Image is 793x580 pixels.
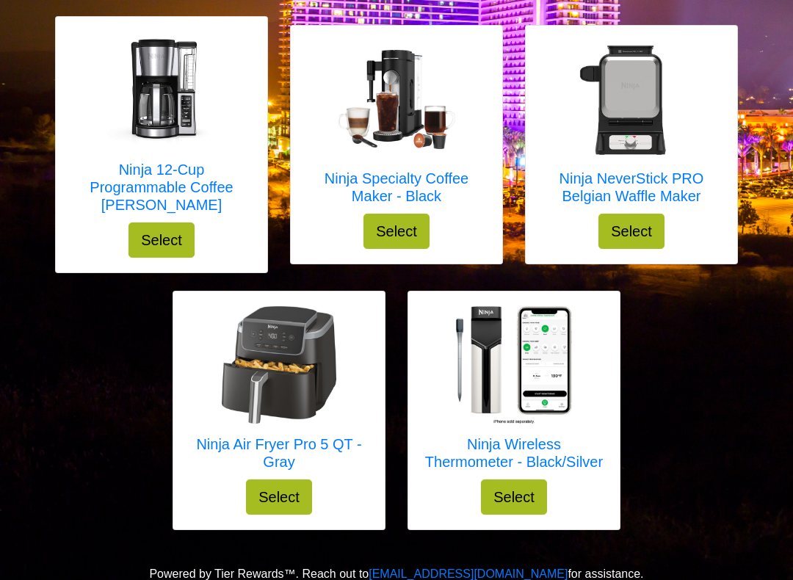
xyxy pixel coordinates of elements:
[540,170,723,205] h5: Ninja NeverStick PRO Belgian Waffle Maker
[598,214,665,249] button: Select
[149,568,643,580] span: Powered by Tier Rewards™. Reach out to for assistance.
[338,50,455,150] img: Ninja Specialty Coffee Maker - Black
[220,306,338,424] img: Ninja Air Fryer Pro 5 QT - Gray
[455,306,573,424] img: Ninja Wireless Thermometer - Black/Silver
[423,306,605,479] a: Ninja Wireless Thermometer - Black/Silver Ninja Wireless Thermometer - Black/Silver
[188,435,370,471] h5: Ninja Air Fryer Pro 5 QT - Gray
[305,40,488,214] a: Ninja Specialty Coffee Maker - Black Ninja Specialty Coffee Maker - Black
[70,161,253,214] h5: Ninja 12-Cup Programmable Coffee [PERSON_NAME]
[70,32,253,222] a: Ninja 12-Cup Programmable Coffee Brewer Ninja 12-Cup Programmable Coffee [PERSON_NAME]
[540,40,723,214] a: Ninja NeverStick PRO Belgian Waffle Maker Ninja NeverStick PRO Belgian Waffle Maker
[128,222,195,258] button: Select
[188,306,370,479] a: Ninja Air Fryer Pro 5 QT - Gray Ninja Air Fryer Pro 5 QT - Gray
[246,479,312,515] button: Select
[363,214,430,249] button: Select
[573,40,690,158] img: Ninja NeverStick PRO Belgian Waffle Maker
[369,568,568,580] a: [EMAIL_ADDRESS][DOMAIN_NAME]
[103,32,220,149] img: Ninja 12-Cup Programmable Coffee Brewer
[423,435,605,471] h5: Ninja Wireless Thermometer - Black/Silver
[481,479,547,515] button: Select
[305,170,488,205] h5: Ninja Specialty Coffee Maker - Black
